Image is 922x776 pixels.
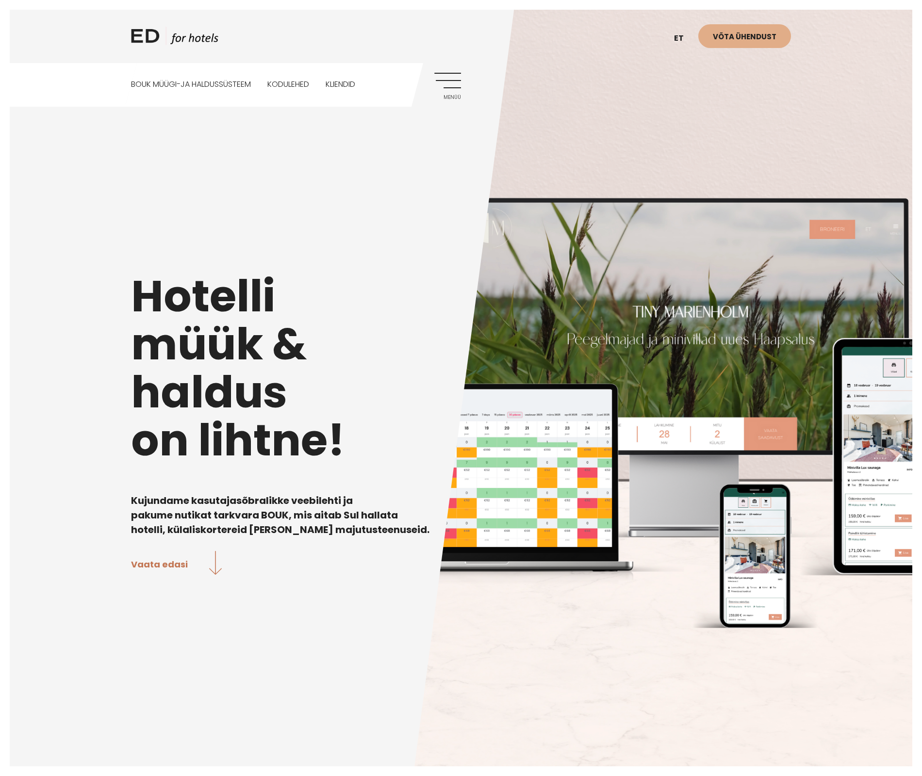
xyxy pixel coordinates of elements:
b: Kujundame kasutajasõbralikke veebilehti ja pakume nutikat tarkvara BOUK, mis aitab Sul hallata ho... [131,494,429,536]
a: Vaata edasi [131,551,222,577]
span: Menüü [434,95,461,100]
a: ED HOTELS [131,27,218,51]
a: Kodulehed [267,63,309,106]
h1: Hotelli müük & haldus on lihtne! [131,272,791,464]
a: Menüü [434,73,461,99]
a: et [669,27,698,50]
a: Võta ühendust [698,24,791,48]
a: Kliendid [326,63,355,106]
a: BOUK MÜÜGI-JA HALDUSSÜSTEEM [131,63,251,106]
